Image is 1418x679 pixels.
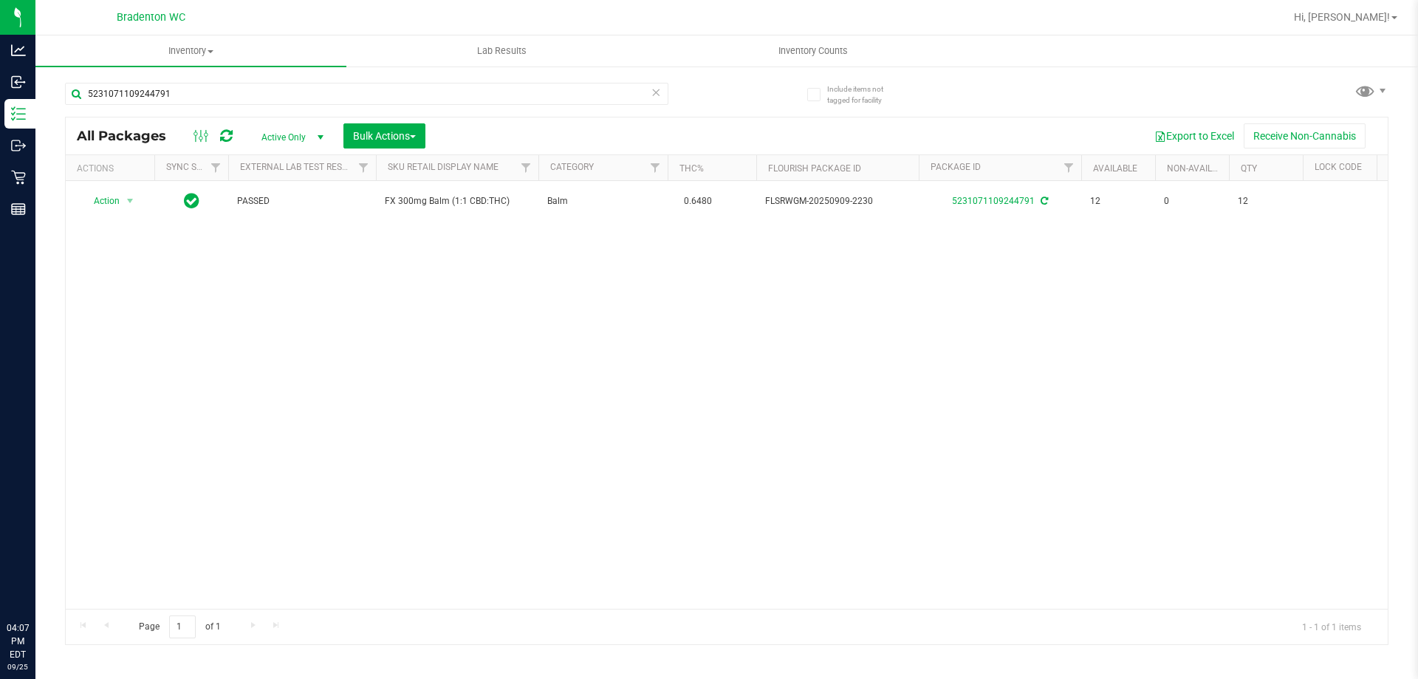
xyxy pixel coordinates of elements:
inline-svg: Retail [11,170,26,185]
inline-svg: Analytics [11,43,26,58]
span: Hi, [PERSON_NAME]! [1294,11,1390,23]
inline-svg: Outbound [11,138,26,153]
a: Filter [352,155,376,180]
a: Non-Available [1167,163,1233,174]
inline-svg: Reports [11,202,26,216]
span: Clear [651,83,661,102]
a: Filter [643,155,668,180]
a: Available [1093,163,1137,174]
a: Lock Code [1315,162,1362,172]
span: select [121,191,140,211]
p: 04:07 PM EDT [7,621,29,661]
a: External Lab Test Result [240,162,356,172]
span: FX 300mg Balm (1:1 CBD:THC) [385,194,530,208]
a: Flourish Package ID [768,163,861,174]
span: FLSRWGM-20250909-2230 [765,194,910,208]
button: Export to Excel [1145,123,1244,149]
a: 5231071109244791 [952,196,1035,206]
inline-svg: Inbound [11,75,26,89]
iframe: Resource center [15,561,59,605]
span: Include items not tagged for facility [827,83,901,106]
a: Package ID [931,162,981,172]
a: Filter [514,155,538,180]
span: Inventory [35,44,346,58]
span: 12 [1238,194,1294,208]
span: Action [81,191,120,211]
button: Receive Non-Cannabis [1244,123,1366,149]
span: Inventory Counts [758,44,868,58]
span: All Packages [77,128,181,144]
a: Qty [1241,163,1257,174]
input: 1 [169,615,196,638]
span: 0.6480 [677,191,719,212]
span: 0 [1164,194,1220,208]
span: 12 [1090,194,1146,208]
span: Page of 1 [126,615,233,638]
span: Lab Results [457,44,547,58]
a: Inventory [35,35,346,66]
a: Category [550,162,594,172]
span: PASSED [237,194,367,208]
span: Bradenton WC [117,11,185,24]
input: Search Package ID, Item Name, SKU, Lot or Part Number... [65,83,668,105]
a: Inventory Counts [657,35,968,66]
span: Sync from Compliance System [1038,196,1048,206]
div: Actions [77,163,148,174]
button: Bulk Actions [343,123,425,149]
a: Sku Retail Display Name [388,162,499,172]
p: 09/25 [7,661,29,672]
a: Lab Results [346,35,657,66]
span: Bulk Actions [353,130,416,142]
a: Filter [204,155,228,180]
span: 1 - 1 of 1 items [1290,615,1373,638]
a: THC% [679,163,704,174]
span: Balm [547,194,659,208]
a: Sync Status [166,162,223,172]
inline-svg: Inventory [11,106,26,121]
a: Filter [1057,155,1081,180]
span: In Sync [184,191,199,211]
